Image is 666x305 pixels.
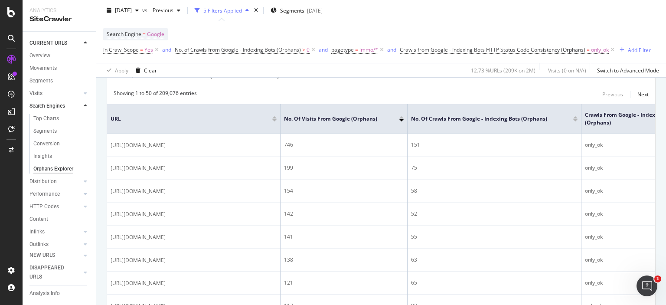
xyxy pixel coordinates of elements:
div: 63 [411,256,578,264]
div: Analytics [29,7,89,14]
span: [URL][DOMAIN_NAME] [111,164,166,173]
span: > [302,46,305,53]
div: Content [29,215,48,224]
div: HTTP Codes [29,202,59,211]
div: 151 [411,141,578,149]
div: 5 Filters Applied [203,7,242,14]
a: Movements [29,64,90,73]
button: Segments[DATE] [267,3,326,17]
div: 121 [284,279,404,287]
div: 142 [284,210,404,218]
div: and [162,46,171,53]
a: Inlinks [29,227,81,236]
div: times [252,6,260,15]
div: Segments [33,127,57,136]
a: Performance [29,190,81,199]
a: Visits [29,89,81,98]
a: CURRENT URLS [29,39,81,48]
div: 199 [284,164,404,172]
span: = [587,46,590,53]
div: 746 [284,141,404,149]
a: Content [29,215,90,224]
div: 141 [284,233,404,241]
span: [URL][DOMAIN_NAME] [111,210,166,219]
div: 52 [411,210,578,218]
div: CURRENT URLS [29,39,67,48]
div: Add Filter [628,46,651,53]
span: immo/* [359,44,378,56]
div: and [319,46,328,53]
div: 58 [411,187,578,195]
button: Next [637,89,649,100]
div: - Visits ( 0 on N/A ) [546,66,586,74]
div: Overview [29,51,50,60]
iframe: Intercom live chat [637,275,657,296]
a: Orphans Explorer [33,164,90,174]
div: Orphans Explorer [33,164,73,174]
span: Google [147,28,164,40]
div: Inlinks [29,227,45,236]
a: Segments [33,127,90,136]
div: 138 [284,256,404,264]
div: 65 [411,279,578,287]
div: Movements [29,64,57,73]
div: NEW URLS [29,251,55,260]
div: Outlinks [29,240,49,249]
div: Switch to Advanced Mode [597,66,659,74]
span: = [143,30,146,38]
span: = [355,46,358,53]
div: [DATE] [307,7,323,14]
a: Segments [29,76,90,85]
span: Previous [149,7,173,14]
span: [URL][DOMAIN_NAME] [111,233,166,242]
div: and [387,46,396,53]
span: 1 [654,275,661,282]
button: Clear [132,63,157,77]
span: [URL][DOMAIN_NAME] [111,256,166,265]
div: 55 [411,233,578,241]
div: Previous [602,91,623,98]
div: Performance [29,190,60,199]
a: HTTP Codes [29,202,81,211]
a: Top Charts [33,114,90,123]
div: 154 [284,187,404,195]
a: NEW URLS [29,251,81,260]
button: Previous [149,3,184,17]
span: Segments [280,7,304,14]
div: Search Engines [29,102,65,111]
span: Yes [144,44,153,56]
div: Showing 1 to 50 of 209,076 entries [114,89,197,100]
a: Analysis Info [29,289,90,298]
div: Segments [29,76,53,85]
span: only_ok [591,44,609,56]
a: DISAPPEARED URLS [29,263,81,282]
button: Add Filter [616,45,651,55]
button: Previous [602,89,623,100]
div: Apply [115,66,128,74]
span: Search Engine [107,30,141,38]
span: vs [142,7,149,14]
div: Analysis Info [29,289,60,298]
div: Clear [144,66,157,74]
div: 75 [411,164,578,172]
a: Outlinks [29,240,81,249]
span: 2025 Sep. 12th [115,7,132,14]
div: 12.73 % URLs ( 209K on 2M ) [471,66,535,74]
span: No. of Visits from Google (Orphans) [284,115,386,123]
a: Conversion [33,139,90,148]
span: [URL][DOMAIN_NAME] [111,141,166,150]
a: Insights [33,152,90,161]
span: [URL][DOMAIN_NAME] [111,279,166,288]
span: [URL][DOMAIN_NAME] [111,187,166,196]
div: Visits [29,89,42,98]
span: Crawls from Google - Indexing Bots HTTP Status Code Consistency (Orphans) [400,46,585,53]
div: Top Charts [33,114,59,123]
span: = [140,46,143,53]
div: DISAPPEARED URLS [29,263,73,282]
button: [DATE] [103,3,142,17]
div: Distribution [29,177,57,186]
button: 5 Filters Applied [191,3,252,17]
a: Overview [29,51,90,60]
a: Distribution [29,177,81,186]
button: and [319,46,328,54]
